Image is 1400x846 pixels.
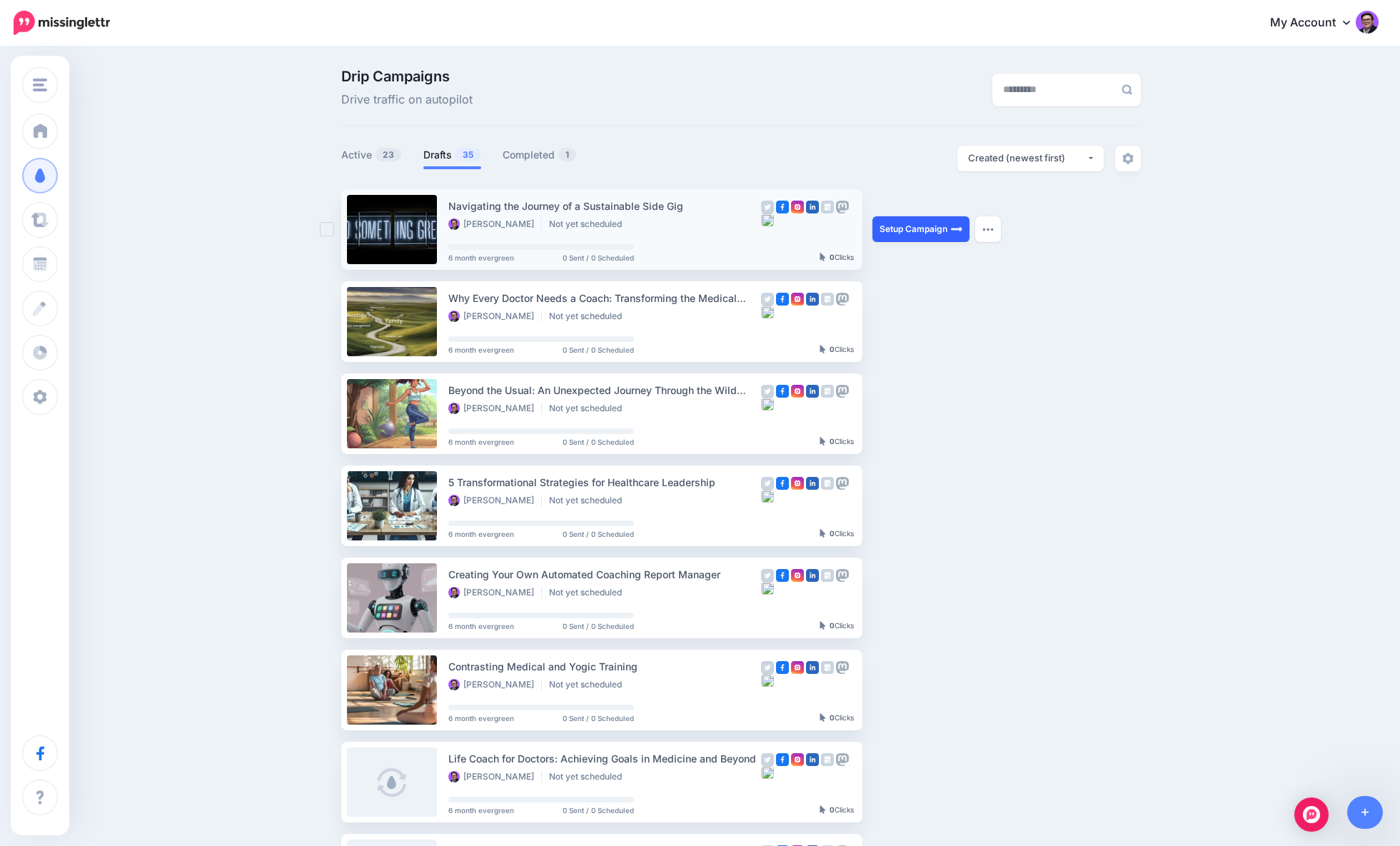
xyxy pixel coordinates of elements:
[968,151,1087,165] div: Created (newest first)
[806,201,819,213] img: linkedin-square.png
[821,201,834,213] img: google_business-grey-square.png
[776,753,789,766] img: facebook-square.png
[423,146,481,163] a: Drafts35
[820,345,826,353] img: pointer-grey-darker.png
[448,679,542,690] li: [PERSON_NAME]
[821,661,834,674] img: google_business-grey-square.png
[951,223,962,235] img: arrow-long-right-white.png
[820,346,854,354] div: Clicks
[341,91,473,109] span: Drive traffic on autopilot
[982,227,994,231] img: dots.png
[957,146,1104,171] button: Created (newest first)
[448,530,514,538] span: 6 month evergreen
[776,385,789,398] img: facebook-square.png
[341,146,402,163] a: Active23
[821,477,834,490] img: google_business-grey-square.png
[761,661,774,674] img: twitter-grey-square.png
[820,253,826,261] img: pointer-grey-darker.png
[806,293,819,306] img: linkedin-square.png
[448,198,761,214] div: Navigating the Journey of a Sustainable Side Gig
[872,216,970,242] a: Setup Campaign
[836,201,849,213] img: mastodon-grey-square.png
[761,306,774,318] img: bluesky-grey-square.png
[820,253,854,262] div: Clicks
[820,713,826,722] img: pointer-grey-darker.png
[806,753,819,766] img: linkedin-square.png
[761,490,774,503] img: bluesky-grey-square.png
[341,69,473,84] span: Drip Campaigns
[448,474,761,490] div: 5 Transformational Strategies for Healthcare Leadership
[821,753,834,766] img: google_business-grey-square.png
[563,807,634,814] span: 0 Sent / 0 Scheduled
[563,438,634,445] span: 0 Sent / 0 Scheduled
[448,218,542,230] li: [PERSON_NAME]
[448,807,514,814] span: 6 month evergreen
[549,311,629,322] li: Not yet scheduled
[761,385,774,398] img: twitter-grey-square.png
[549,495,629,506] li: Not yet scheduled
[820,621,826,630] img: pointer-grey-darker.png
[448,382,761,398] div: Beyond the Usual: An Unexpected Journey Through the Wild World of Modern Coaching
[549,218,629,230] li: Not yet scheduled
[791,753,804,766] img: instagram-square.png
[776,293,789,306] img: facebook-square.png
[820,530,854,538] div: Clicks
[830,621,835,630] b: 0
[820,438,854,446] div: Clicks
[503,146,577,163] a: Completed1
[563,530,634,538] span: 0 Sent / 0 Scheduled
[761,766,774,779] img: bluesky-grey-square.png
[830,345,835,353] b: 0
[761,569,774,582] img: twitter-grey-square.png
[761,398,774,411] img: bluesky-grey-square.png
[806,477,819,490] img: linkedin-square.png
[563,254,634,261] span: 0 Sent / 0 Scheduled
[836,293,849,306] img: mastodon-grey-square.png
[563,623,634,630] span: 0 Sent / 0 Scheduled
[761,293,774,306] img: twitter-grey-square.png
[448,587,542,598] li: [PERSON_NAME]
[563,346,634,353] span: 0 Sent / 0 Scheduled
[448,438,514,445] span: 6 month evergreen
[549,403,629,414] li: Not yet scheduled
[448,346,514,353] span: 6 month evergreen
[1294,797,1329,832] div: Open Intercom Messenger
[821,293,834,306] img: google_business-grey-square.png
[1122,84,1132,95] img: search-grey-6.png
[448,495,542,506] li: [PERSON_NAME]
[791,385,804,398] img: instagram-square.png
[448,715,514,722] span: 6 month evergreen
[448,771,542,782] li: [PERSON_NAME]
[549,679,629,690] li: Not yet scheduled
[776,201,789,213] img: facebook-square.png
[776,569,789,582] img: facebook-square.png
[776,477,789,490] img: facebook-square.png
[448,750,761,767] div: Life Coach for Doctors: Achieving Goals in Medicine and Beyond
[821,569,834,582] img: google_business-grey-square.png
[33,79,47,91] img: menu.png
[806,385,819,398] img: linkedin-square.png
[820,437,826,445] img: pointer-grey-darker.png
[836,477,849,490] img: mastodon-grey-square.png
[820,714,854,722] div: Clicks
[563,715,634,722] span: 0 Sent / 0 Scheduled
[455,148,480,161] span: 35
[448,403,542,414] li: [PERSON_NAME]
[761,582,774,595] img: bluesky-grey-square.png
[761,753,774,766] img: twitter-grey-square.png
[836,661,849,674] img: mastodon-grey-square.png
[836,569,849,582] img: mastodon-grey-square.png
[1256,6,1379,41] a: My Account
[820,805,826,814] img: pointer-grey-darker.png
[791,293,804,306] img: instagram-square.png
[761,201,774,213] img: twitter-grey-square.png
[448,566,761,583] div: Creating Your Own Automated Coaching Report Manager
[830,713,835,722] b: 0
[830,253,835,261] b: 0
[820,622,854,630] div: Clicks
[14,11,110,35] img: Missinglettr
[558,148,576,161] span: 1
[1122,153,1134,164] img: settings-grey.png
[791,569,804,582] img: instagram-square.png
[820,529,826,538] img: pointer-grey-darker.png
